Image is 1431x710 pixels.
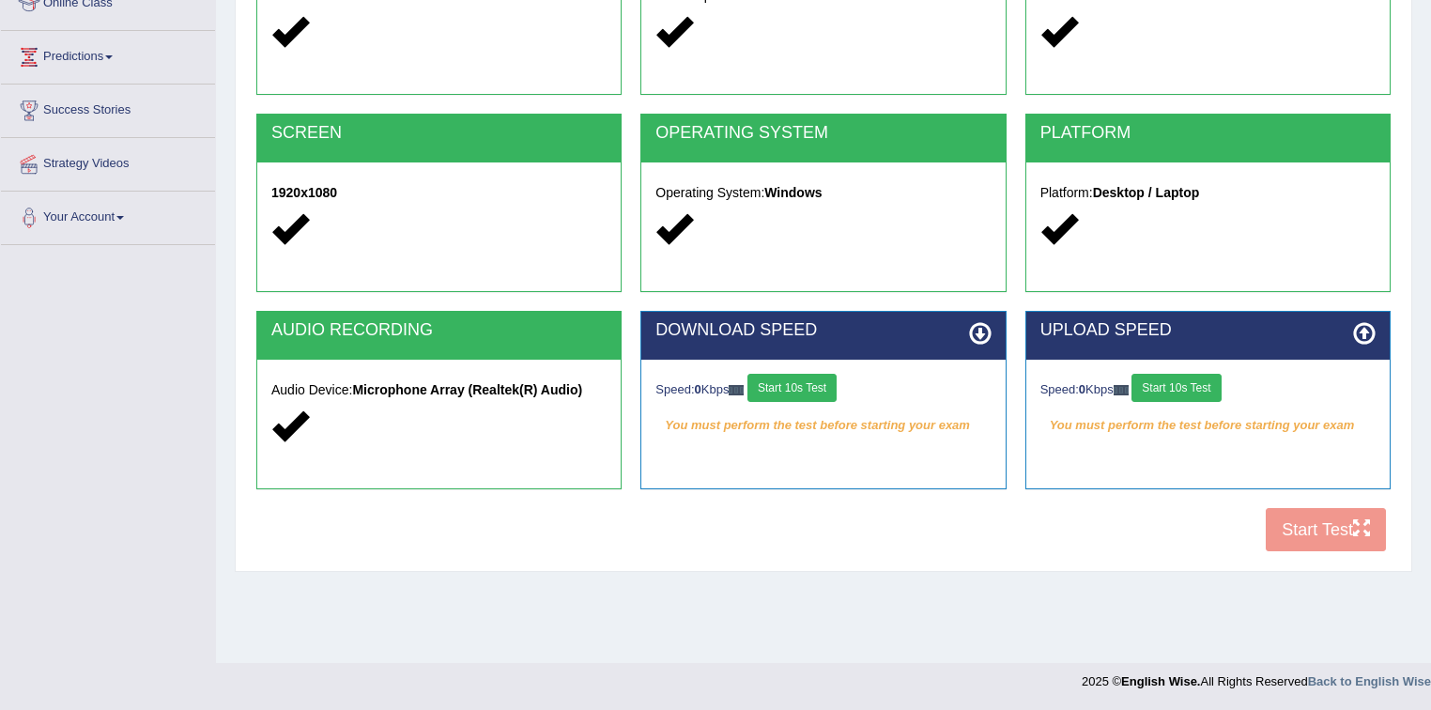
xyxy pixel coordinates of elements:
div: 2025 © All Rights Reserved [1082,663,1431,690]
h2: SCREEN [271,124,607,143]
a: Back to English Wise [1308,674,1431,688]
strong: 1920x1080 [271,185,337,200]
img: ajax-loader-fb-connection.gif [1114,385,1129,395]
div: Speed: Kbps [1040,374,1376,407]
strong: Desktop / Laptop [1093,185,1200,200]
a: Predictions [1,31,215,78]
h2: DOWNLOAD SPEED [655,321,991,340]
a: Success Stories [1,85,215,131]
img: ajax-loader-fb-connection.gif [729,385,744,395]
strong: Windows [764,185,822,200]
h5: Platform: [1040,186,1376,200]
h2: AUDIO RECORDING [271,321,607,340]
strong: Microphone Array (Realtek(R) Audio) [352,382,582,397]
h2: OPERATING SYSTEM [655,124,991,143]
h5: Operating System: [655,186,991,200]
button: Start 10s Test [747,374,837,402]
div: Speed: Kbps [655,374,991,407]
strong: English Wise. [1121,674,1200,688]
em: You must perform the test before starting your exam [1040,411,1376,440]
strong: 0 [695,382,701,396]
a: Your Account [1,192,215,239]
h5: Audio Device: [271,383,607,397]
h2: UPLOAD SPEED [1040,321,1376,340]
button: Start 10s Test [1131,374,1221,402]
em: You must perform the test before starting your exam [655,411,991,440]
a: Strategy Videos [1,138,215,185]
strong: 0 [1079,382,1085,396]
h2: PLATFORM [1040,124,1376,143]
